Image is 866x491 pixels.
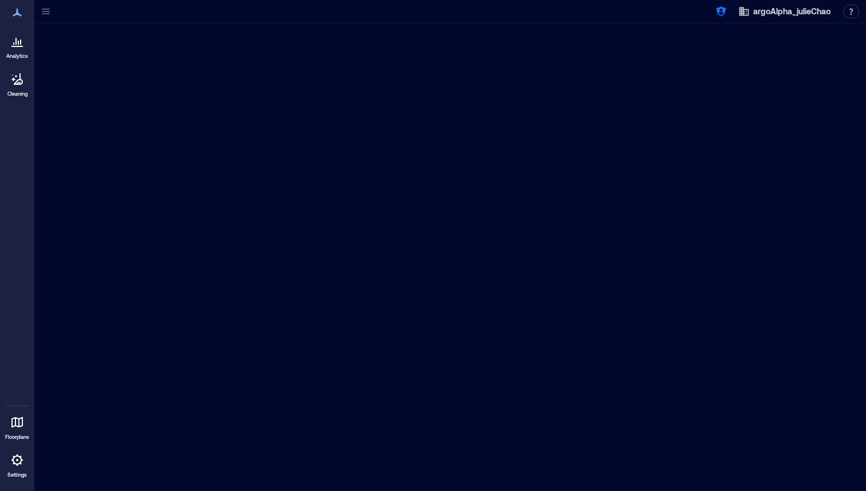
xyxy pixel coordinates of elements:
p: Floorplans [5,434,29,441]
p: Settings [7,472,27,478]
p: Analytics [6,53,28,60]
a: Settings [3,446,31,482]
p: Cleaning [7,91,27,97]
a: Cleaning [3,65,32,101]
a: Analytics [3,28,32,63]
a: Floorplans [2,408,33,444]
button: argoAlpha_julieChao [735,2,834,21]
span: argoAlpha_julieChao [753,6,830,17]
